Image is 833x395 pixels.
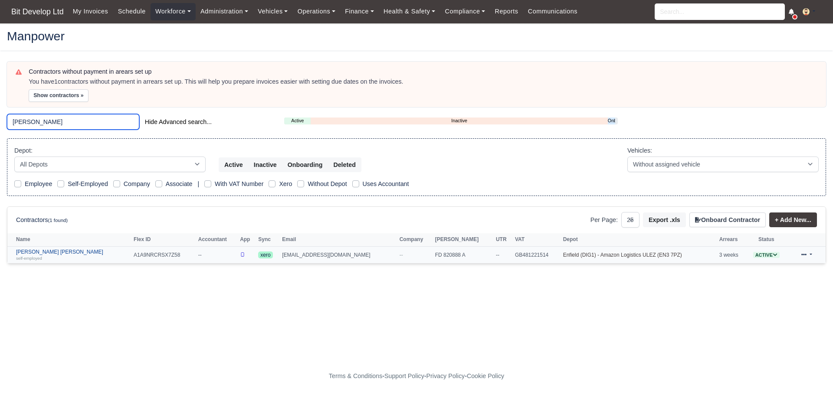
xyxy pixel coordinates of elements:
label: Self-Employed [68,179,108,189]
small: (1 found) [48,218,68,223]
th: Email [280,233,397,246]
a: Privacy Policy [426,372,465,379]
div: - - - [169,371,664,381]
a: Onboarding [608,117,615,124]
a: Vehicles [253,3,293,20]
label: Uses Accountant [363,179,409,189]
td: A1A9NRCRSX7Z58 [131,246,196,263]
span: xero [258,251,272,258]
button: Deleted [328,157,361,172]
span: | [197,180,199,187]
td: FD 820888 A [433,246,494,263]
label: Vehicles: [627,146,652,156]
td: GB481221514 [513,246,561,263]
th: Depot [561,233,717,246]
button: Hide Advanced search... [139,114,217,129]
h6: Contractors without payment in arears set up [29,68,817,75]
a: Support Policy [384,372,424,379]
a: Active [753,252,780,258]
div: You have contractors without payment in arrears set up. This will help you prepare invoices easie... [29,78,817,86]
iframe: Chat Widget [677,294,833,395]
label: Depot: [14,146,33,156]
th: Accountant [196,233,238,246]
th: Name [7,233,131,246]
a: Reports [490,3,523,20]
a: My Invoices [68,3,113,20]
label: Associate [166,179,193,189]
span: Active [753,252,780,258]
div: + Add New... [766,212,817,227]
label: Without Depot [308,179,347,189]
button: Active [219,157,249,172]
button: Onboard Contractor [689,212,766,227]
a: Bit Develop Ltd [7,3,68,20]
button: Onboarding [282,157,328,172]
a: Cookie Policy [467,372,504,379]
a: Communications [523,3,583,20]
th: Status [747,233,786,246]
span: -- [400,252,403,258]
label: With VAT Number [215,179,263,189]
th: [PERSON_NAME] [433,233,494,246]
h2: Manpower [7,30,826,42]
a: Inactive [311,117,607,124]
strong: 1 [54,78,58,85]
a: Finance [340,3,379,20]
input: Search... [655,3,785,20]
a: Active [284,117,311,124]
a: Compliance [440,3,490,20]
th: Flex ID [131,233,196,246]
button: Show contractors » [29,89,89,102]
h6: Contractors [16,216,68,224]
div: Manpower [0,23,833,51]
th: VAT [513,233,561,246]
a: Health & Safety [379,3,440,20]
label: Per Page: [590,215,618,225]
th: App [238,233,256,246]
a: Administration [196,3,253,20]
a: [PERSON_NAME] [PERSON_NAME] self-employed [16,249,129,261]
th: UTR [494,233,513,246]
a: Terms & Conditions [329,372,382,379]
label: Xero [279,179,292,189]
label: Employee [25,179,52,189]
td: -- [196,246,238,263]
td: -- [494,246,513,263]
a: Operations [293,3,340,20]
input: Search (by name, email, transporter id) ... [7,114,139,130]
a: Schedule [113,3,150,20]
button: Export .xls [643,212,686,227]
a: + Add New... [769,212,817,227]
th: Company [397,233,433,246]
a: Workforce [151,3,196,20]
th: Arrears [717,233,747,246]
th: Sync [256,233,280,246]
td: [EMAIL_ADDRESS][DOMAIN_NAME] [280,246,397,263]
button: Inactive [248,157,282,172]
small: self-employed [16,256,42,261]
td: 3 weeks [717,246,747,263]
label: Company [124,179,150,189]
a: Enfield (DIG1) - Amazon Logistics ULEZ (EN3 7PZ) [563,252,682,258]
